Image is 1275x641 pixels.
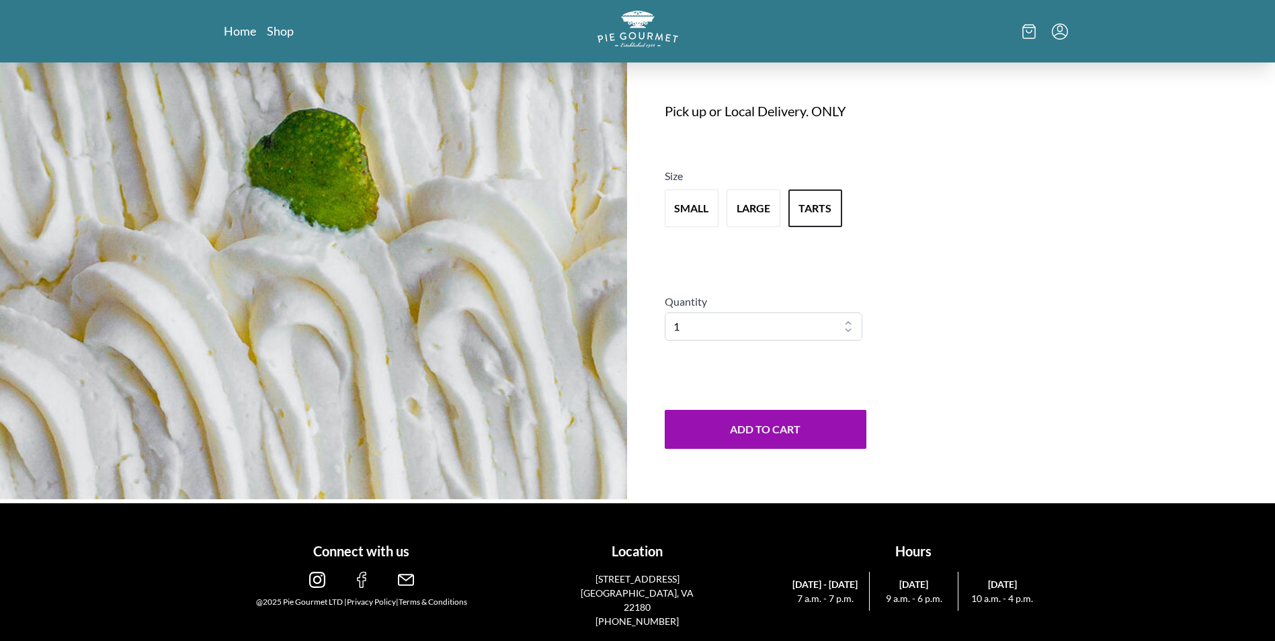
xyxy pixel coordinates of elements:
[354,572,370,588] img: facebook
[267,23,294,39] a: Shop
[229,596,495,608] div: @2025 Pie Gourmet LTD | |
[229,541,495,561] h1: Connect with us
[665,312,863,341] select: Quantity
[398,572,414,588] img: email
[309,572,325,588] img: instagram
[354,577,370,590] a: facebook
[571,572,704,614] a: [STREET_ADDRESS][GEOGRAPHIC_DATA], VA 22180
[964,591,1041,605] span: 10 a.m. - 4 p.m.
[598,11,678,48] img: logo
[875,591,952,605] span: 9 a.m. - 6 p.m.
[224,23,256,39] a: Home
[786,577,864,591] span: [DATE] - [DATE]
[309,577,325,590] a: instagram
[399,597,467,607] a: Terms & Conditions
[598,11,678,52] a: Logo
[665,101,1052,120] div: Pick up or Local Delivery. ONLY
[571,572,704,586] p: [STREET_ADDRESS]
[781,541,1046,561] h1: Hours
[347,597,396,607] a: Privacy Policy
[665,189,718,227] button: Variant Swatch
[505,541,770,561] h1: Location
[875,577,952,591] span: [DATE]
[665,295,707,308] span: Quantity
[595,615,679,627] a: [PHONE_NUMBER]
[1052,24,1068,40] button: Menu
[398,577,414,590] a: email
[665,410,866,449] button: Add to Cart
[788,189,842,227] button: Variant Swatch
[964,577,1041,591] span: [DATE]
[571,586,704,614] p: [GEOGRAPHIC_DATA], VA 22180
[727,189,780,227] button: Variant Swatch
[786,591,864,605] span: 7 a.m. - 7 p.m.
[665,169,683,182] span: Size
